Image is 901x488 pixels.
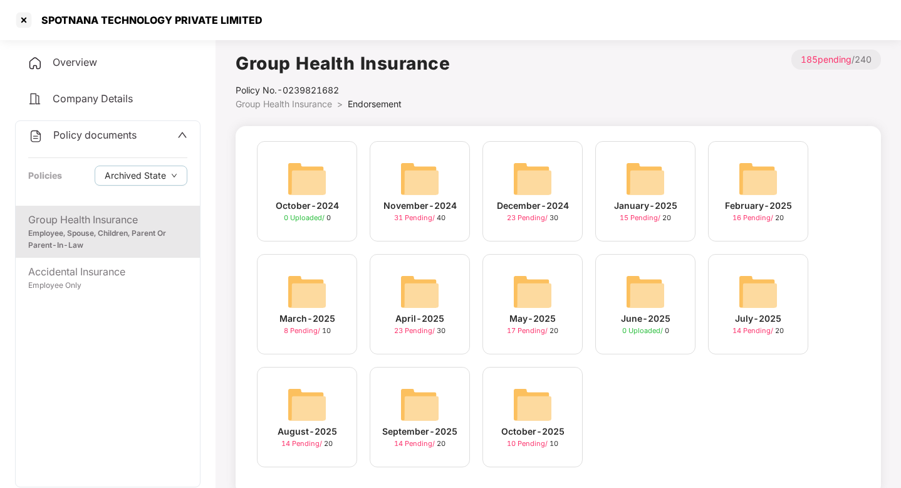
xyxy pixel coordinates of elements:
[732,213,775,222] span: 16 Pending /
[501,425,565,438] div: October-2025
[53,129,137,141] span: Policy documents
[279,312,335,326] div: March-2025
[287,159,327,199] img: svg+xml;base64,PHN2ZyB4bWxucz0iaHR0cDovL3d3dy53My5vcmcvMjAwMC9zdmciIHdpZHRoPSI2NCIgaGVpZ2h0PSI2NC...
[395,312,444,326] div: April-2025
[28,280,187,292] div: Employee Only
[105,169,166,183] span: Archived State
[28,129,43,144] img: svg+xml;base64,PHN2ZyB4bWxucz0iaHR0cDovL3d3dy53My5vcmcvMjAwMC9zdmciIHdpZHRoPSIyNCIgaGVpZ2h0PSIyNC...
[732,213,784,223] div: 20
[28,228,187,252] div: Employee, Spouse, Children, Parent Or Parent-In-Law
[394,439,437,448] span: 14 Pending /
[625,272,665,312] img: svg+xml;base64,PHN2ZyB4bWxucz0iaHR0cDovL3d3dy53My5vcmcvMjAwMC9zdmciIHdpZHRoPSI2NCIgaGVpZ2h0PSI2NC...
[394,438,445,449] div: 20
[348,98,402,109] span: Endorsement
[287,272,327,312] img: svg+xml;base64,PHN2ZyB4bWxucz0iaHR0cDovL3d3dy53My5vcmcvMjAwMC9zdmciIHdpZHRoPSI2NCIgaGVpZ2h0PSI2NC...
[735,312,781,326] div: July-2025
[507,326,558,336] div: 20
[28,264,187,280] div: Accidental Insurance
[383,199,457,213] div: November-2024
[394,326,437,335] span: 23 Pending /
[177,130,187,140] span: up
[171,172,177,179] span: down
[284,326,322,335] span: 8 Pending /
[497,199,569,213] div: December-2024
[281,439,324,448] span: 14 Pending /
[791,50,881,70] p: / 240
[513,159,553,199] img: svg+xml;base64,PHN2ZyB4bWxucz0iaHR0cDovL3d3dy53My5vcmcvMjAwMC9zdmciIHdpZHRoPSI2NCIgaGVpZ2h0PSI2NC...
[614,199,677,213] div: January-2025
[732,326,784,336] div: 20
[507,438,558,449] div: 10
[509,312,556,326] div: May-2025
[620,213,671,223] div: 20
[278,425,337,438] div: August-2025
[394,213,445,223] div: 40
[236,50,450,77] h1: Group Health Insurance
[276,199,339,213] div: October-2024
[400,385,440,425] img: svg+xml;base64,PHN2ZyB4bWxucz0iaHR0cDovL3d3dy53My5vcmcvMjAwMC9zdmciIHdpZHRoPSI2NCIgaGVpZ2h0PSI2NC...
[513,385,553,425] img: svg+xml;base64,PHN2ZyB4bWxucz0iaHR0cDovL3d3dy53My5vcmcvMjAwMC9zdmciIHdpZHRoPSI2NCIgaGVpZ2h0PSI2NC...
[725,199,792,213] div: February-2025
[287,385,327,425] img: svg+xml;base64,PHN2ZyB4bWxucz0iaHR0cDovL3d3dy53My5vcmcvMjAwMC9zdmciIHdpZHRoPSI2NCIgaGVpZ2h0PSI2NC...
[513,272,553,312] img: svg+xml;base64,PHN2ZyB4bWxucz0iaHR0cDovL3d3dy53My5vcmcvMjAwMC9zdmciIHdpZHRoPSI2NCIgaGVpZ2h0PSI2NC...
[507,439,549,448] span: 10 Pending /
[732,326,775,335] span: 14 Pending /
[620,213,662,222] span: 15 Pending /
[507,213,558,223] div: 30
[28,92,43,107] img: svg+xml;base64,PHN2ZyB4bWxucz0iaHR0cDovL3d3dy53My5vcmcvMjAwMC9zdmciIHdpZHRoPSIyNCIgaGVpZ2h0PSIyNC...
[400,272,440,312] img: svg+xml;base64,PHN2ZyB4bWxucz0iaHR0cDovL3d3dy53My5vcmcvMjAwMC9zdmciIHdpZHRoPSI2NCIgaGVpZ2h0PSI2NC...
[28,56,43,71] img: svg+xml;base64,PHN2ZyB4bWxucz0iaHR0cDovL3d3dy53My5vcmcvMjAwMC9zdmciIHdpZHRoPSIyNCIgaGVpZ2h0PSIyNC...
[394,326,445,336] div: 30
[284,326,331,336] div: 10
[507,326,549,335] span: 17 Pending /
[394,213,437,222] span: 31 Pending /
[281,438,333,449] div: 20
[28,169,62,183] div: Policies
[28,212,187,228] div: Group Health Insurance
[622,326,665,335] span: 0 Uploaded /
[34,14,263,26] div: SPOTNANA TECHNOLOGY PRIVATE LIMITED
[337,98,343,109] span: >
[621,312,670,326] div: June-2025
[382,425,457,438] div: September-2025
[738,272,778,312] img: svg+xml;base64,PHN2ZyB4bWxucz0iaHR0cDovL3d3dy53My5vcmcvMjAwMC9zdmciIHdpZHRoPSI2NCIgaGVpZ2h0PSI2NC...
[400,159,440,199] img: svg+xml;base64,PHN2ZyB4bWxucz0iaHR0cDovL3d3dy53My5vcmcvMjAwMC9zdmciIHdpZHRoPSI2NCIgaGVpZ2h0PSI2NC...
[801,54,852,65] span: 185 pending
[53,92,133,105] span: Company Details
[95,166,187,186] button: Archived Statedown
[236,83,450,97] div: Policy No.- 0239821682
[507,213,549,222] span: 23 Pending /
[738,159,778,199] img: svg+xml;base64,PHN2ZyB4bWxucz0iaHR0cDovL3d3dy53My5vcmcvMjAwMC9zdmciIHdpZHRoPSI2NCIgaGVpZ2h0PSI2NC...
[625,159,665,199] img: svg+xml;base64,PHN2ZyB4bWxucz0iaHR0cDovL3d3dy53My5vcmcvMjAwMC9zdmciIHdpZHRoPSI2NCIgaGVpZ2h0PSI2NC...
[622,326,669,336] div: 0
[284,213,326,222] span: 0 Uploaded /
[53,56,97,68] span: Overview
[236,98,332,109] span: Group Health Insurance
[284,213,331,223] div: 0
